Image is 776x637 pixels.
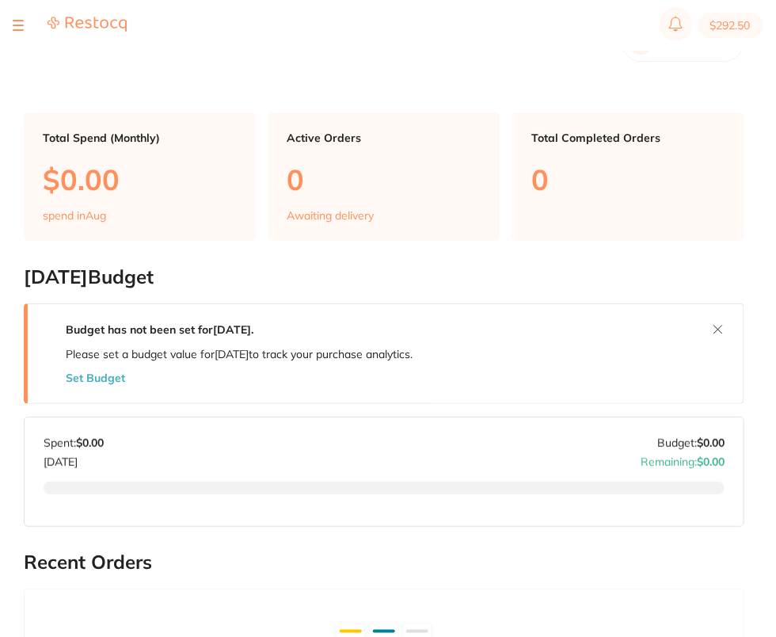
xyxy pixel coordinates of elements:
[66,348,413,360] p: Please set a budget value for [DATE] to track your purchase analytics.
[24,31,124,53] h2: Dashboard
[268,113,500,241] a: Active Orders0Awaiting delivery
[24,551,744,574] h2: Recent Orders
[43,132,237,144] p: Total Spend (Monthly)
[44,437,104,449] p: Spent:
[48,16,127,32] img: Restocq Logo
[531,132,725,144] p: Total Completed Orders
[641,449,725,468] p: Remaining:
[66,372,125,384] button: Set Budget
[697,455,725,469] strong: $0.00
[531,163,725,196] p: 0
[66,322,253,337] strong: Budget has not been set for [DATE] .
[24,266,744,288] h2: [DATE] Budget
[43,209,106,222] p: spend in Aug
[697,436,725,450] strong: $0.00
[76,436,104,450] strong: $0.00
[48,16,127,35] a: Restocq Logo
[657,437,725,449] p: Budget:
[287,163,481,196] p: 0
[698,13,763,38] button: $292.50
[44,449,104,468] p: [DATE]
[287,132,481,144] p: Active Orders
[512,113,744,241] a: Total Completed Orders0
[43,163,237,196] p: $0.00
[287,209,375,222] p: Awaiting delivery
[24,113,256,241] a: Total Spend (Monthly)$0.00spend inAug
